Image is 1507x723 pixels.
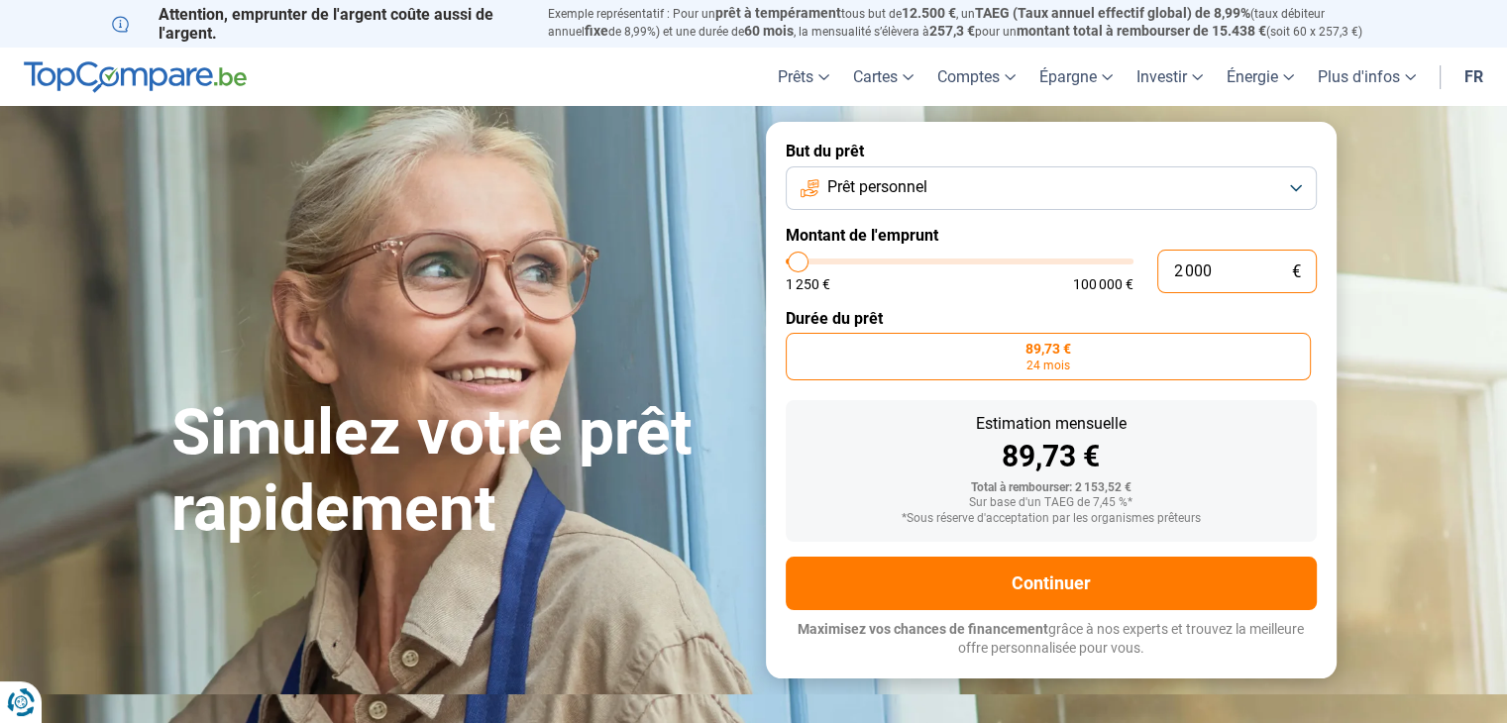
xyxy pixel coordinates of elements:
a: Comptes [925,48,1027,106]
span: 60 mois [744,23,794,39]
div: Total à rembourser: 2 153,52 € [802,481,1301,495]
span: 89,73 € [1025,342,1071,356]
span: 24 mois [1026,360,1070,371]
a: Énergie [1215,48,1306,106]
label: Durée du prêt [786,309,1317,328]
a: Cartes [841,48,925,106]
span: € [1292,263,1301,280]
a: Plus d'infos [1306,48,1428,106]
p: Attention, emprunter de l'argent coûte aussi de l'argent. [112,5,524,43]
button: Prêt personnel [786,166,1317,210]
h1: Simulez votre prêt rapidement [171,395,742,548]
p: grâce à nos experts et trouvez la meilleure offre personnalisée pour vous. [786,620,1317,659]
span: Prêt personnel [827,176,927,198]
a: Épargne [1027,48,1125,106]
img: TopCompare [24,61,247,93]
p: Exemple représentatif : Pour un tous but de , un (taux débiteur annuel de 8,99%) et une durée de ... [548,5,1396,41]
span: 12.500 € [902,5,956,21]
span: montant total à rembourser de 15.438 € [1017,23,1266,39]
a: Prêts [766,48,841,106]
span: prêt à tempérament [715,5,841,21]
a: Investir [1125,48,1215,106]
span: Maximisez vos chances de financement [798,621,1048,637]
span: TAEG (Taux annuel effectif global) de 8,99% [975,5,1250,21]
div: *Sous réserve d'acceptation par les organismes prêteurs [802,512,1301,526]
div: 89,73 € [802,442,1301,471]
a: fr [1453,48,1495,106]
span: 257,3 € [929,23,975,39]
div: Sur base d'un TAEG de 7,45 %* [802,496,1301,510]
div: Estimation mensuelle [802,416,1301,432]
button: Continuer [786,557,1317,610]
span: fixe [585,23,608,39]
span: 100 000 € [1073,277,1133,291]
label: But du prêt [786,142,1317,160]
label: Montant de l'emprunt [786,226,1317,245]
span: 1 250 € [786,277,830,291]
